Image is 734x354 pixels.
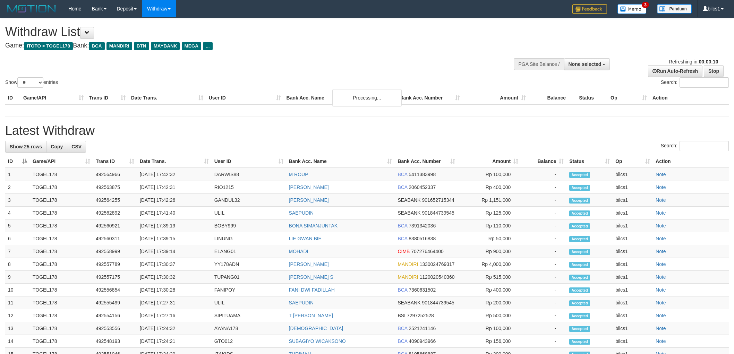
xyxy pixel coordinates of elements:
[613,245,653,258] td: bilcs1
[212,335,286,348] td: GTO012
[398,197,420,203] span: SEABANK
[566,155,613,168] th: Status: activate to sort column ascending
[89,42,104,50] span: BCA
[521,194,566,207] td: -
[656,287,666,293] a: Note
[137,245,212,258] td: [DATE] 17:39:14
[613,309,653,322] td: bilcs1
[613,155,653,168] th: Op: activate to sort column ascending
[137,155,212,168] th: Date Trans.: activate to sort column ascending
[212,181,286,194] td: RIO1215
[212,284,286,296] td: FANIPOY
[458,271,521,284] td: Rp 515,000
[93,309,137,322] td: 492554156
[458,335,521,348] td: Rp 156,000
[93,194,137,207] td: 492564255
[289,261,329,267] a: [PERSON_NAME]
[93,271,137,284] td: 492557175
[93,181,137,194] td: 492563875
[5,219,30,232] td: 5
[395,155,458,168] th: Bank Acc. Number: activate to sort column ascending
[30,245,93,258] td: TOGEL178
[284,92,397,104] th: Bank Acc. Name
[576,92,608,104] th: Status
[656,172,666,177] a: Note
[17,77,43,88] select: Showentries
[289,313,333,318] a: T [PERSON_NAME]
[661,77,729,88] label: Search:
[30,181,93,194] td: TOGEL178
[93,284,137,296] td: 492556854
[521,258,566,271] td: -
[521,322,566,335] td: -
[458,207,521,219] td: Rp 125,000
[669,59,718,64] span: Refreshing in:
[529,92,576,104] th: Balance
[30,309,93,322] td: TOGEL178
[398,236,407,241] span: BCA
[137,322,212,335] td: [DATE] 17:24:32
[569,275,590,280] span: Accepted
[5,92,20,104] th: ID
[30,232,93,245] td: TOGEL178
[137,194,212,207] td: [DATE] 17:42:26
[30,284,93,296] td: TOGEL178
[137,207,212,219] td: [DATE] 17:41:40
[212,155,286,168] th: User ID: activate to sort column ascending
[137,168,212,181] td: [DATE] 17:42:32
[5,245,30,258] td: 7
[463,92,529,104] th: Amount
[212,207,286,219] td: ULIL
[569,326,590,332] span: Accepted
[569,223,590,229] span: Accepted
[398,210,420,216] span: SEABANK
[613,181,653,194] td: bilcs1
[656,326,666,331] a: Note
[613,258,653,271] td: bilcs1
[569,339,590,345] span: Accepted
[398,287,407,293] span: BCA
[5,124,729,138] h1: Latest Withdraw
[5,232,30,245] td: 6
[212,258,286,271] td: YY178ADN
[521,219,566,232] td: -
[680,77,729,88] input: Search:
[409,172,436,177] span: Copy 5411383998 to clipboard
[569,249,590,255] span: Accepted
[30,271,93,284] td: TOGEL178
[86,92,128,104] th: Trans ID
[212,168,286,181] td: DARWIS88
[398,172,407,177] span: BCA
[134,42,149,50] span: BTN
[398,313,406,318] span: BSI
[398,300,420,305] span: SEABANK
[71,144,82,149] span: CSV
[93,258,137,271] td: 492557789
[613,194,653,207] td: bilcs1
[5,271,30,284] td: 9
[212,219,286,232] td: BOBY999
[458,296,521,309] td: Rp 200,000
[5,25,483,39] h1: Withdraw List
[521,284,566,296] td: -
[680,141,729,151] input: Search:
[656,261,666,267] a: Note
[93,335,137,348] td: 492548193
[5,141,46,153] a: Show 25 rows
[93,296,137,309] td: 492555499
[30,168,93,181] td: TOGEL178
[564,58,610,70] button: None selected
[617,4,647,14] img: Button%20Memo.svg
[289,338,346,344] a: SUBAGIYO WICAKSONO
[569,300,590,306] span: Accepted
[661,141,729,151] label: Search:
[458,232,521,245] td: Rp 50,000
[46,141,67,153] a: Copy
[409,236,436,241] span: Copy 8380516838 to clipboard
[289,326,343,331] a: [DEMOGRAPHIC_DATA]
[5,155,30,168] th: ID: activate to sort column descending
[458,258,521,271] td: Rp 4,000,000
[289,172,308,177] a: M ROUP
[398,274,418,280] span: MANDIRI
[289,249,308,254] a: MOHADI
